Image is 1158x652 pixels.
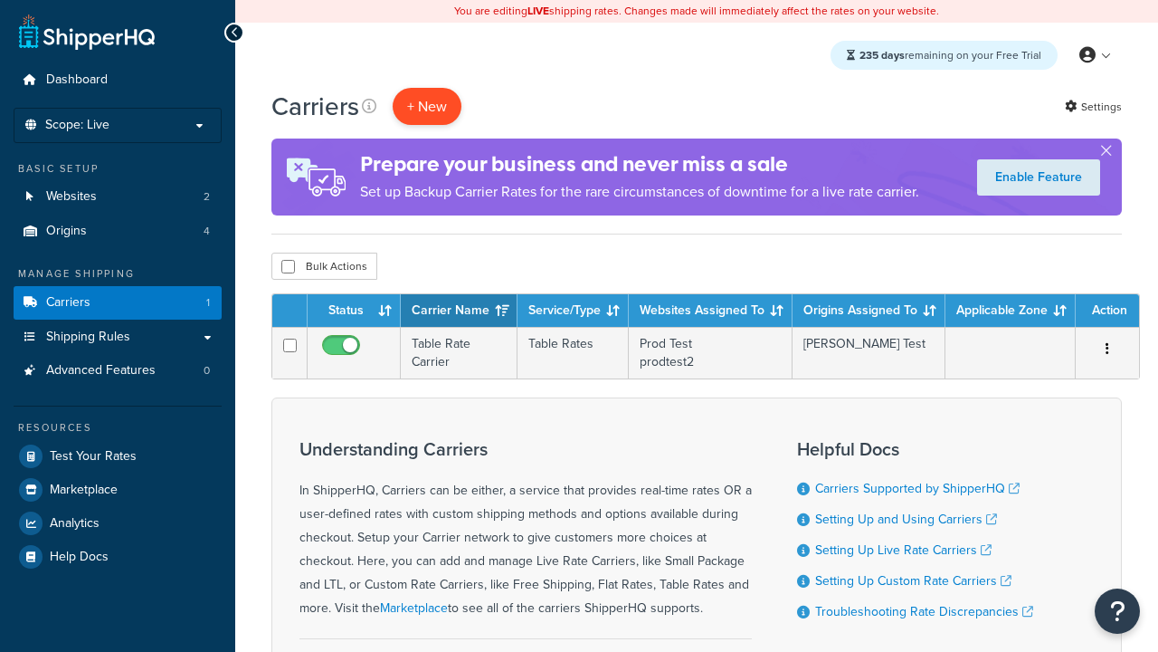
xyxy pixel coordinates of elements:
td: [PERSON_NAME] Test [793,327,945,379]
h3: Understanding Carriers [299,439,752,459]
td: Table Rates [517,327,629,379]
td: Prod Test prodtest2 [629,327,793,379]
h3: Helpful Docs [797,439,1033,459]
div: Basic Setup [14,161,222,177]
span: 4 [204,224,210,239]
th: Status: activate to sort column ascending [308,294,401,327]
button: Open Resource Center [1095,589,1140,634]
a: Marketplace [380,599,448,618]
a: Carriers Supported by ShipperHQ [815,479,1020,498]
a: Setting Up Custom Rate Carriers [815,571,1011,590]
th: Applicable Zone: activate to sort column ascending [945,294,1076,327]
div: Manage Shipping [14,266,222,282]
b: LIVE [527,3,549,19]
a: Shipping Rules [14,321,222,354]
th: Action [1076,294,1139,327]
span: Dashboard [46,72,108,88]
span: Shipping Rules [46,330,130,345]
span: Analytics [50,516,100,532]
button: + New [393,88,461,125]
span: 2 [204,189,210,205]
a: Setting Up Live Rate Carriers [815,541,992,560]
a: Advanced Features 0 [14,354,222,388]
li: Websites [14,180,222,214]
span: 0 [204,363,210,379]
a: Marketplace [14,474,222,506]
span: Advanced Features [46,363,156,379]
span: Help Docs [50,550,109,565]
td: Table Rate Carrier [401,327,517,379]
a: Setting Up and Using Carriers [815,510,997,529]
li: Carriers [14,286,222,320]
a: Analytics [14,507,222,540]
strong: 235 days [859,47,905,63]
a: ShipperHQ Home [19,14,155,50]
a: Enable Feature [977,159,1100,196]
a: Troubleshooting Rate Discrepancies [815,602,1033,621]
div: Resources [14,420,222,436]
div: In ShipperHQ, Carriers can be either, a service that provides real-time rates OR a user-defined r... [299,439,752,620]
button: Bulk Actions [271,253,377,280]
span: Carriers [46,295,90,311]
h1: Carriers [271,89,359,124]
th: Carrier Name: activate to sort column ascending [401,294,517,327]
th: Websites Assigned To: activate to sort column ascending [629,294,793,327]
span: Origins [46,224,87,239]
div: remaining on your Free Trial [831,41,1058,70]
span: Scope: Live [45,118,109,133]
a: Origins 4 [14,215,222,248]
li: Advanced Features [14,354,222,388]
a: Help Docs [14,541,222,573]
span: 1 [206,295,210,311]
li: Origins [14,215,222,248]
img: ad-rules-rateshop-fe6ec290ccb7230408bd80ed9643f0289d75e0ffd9eb532fc0e269fcd187b520.png [271,139,360,216]
span: Websites [46,189,97,205]
h4: Prepare your business and never miss a sale [360,149,919,179]
th: Service/Type: activate to sort column ascending [517,294,629,327]
a: Test Your Rates [14,440,222,473]
a: Settings [1065,94,1122,120]
th: Origins Assigned To: activate to sort column ascending [793,294,945,327]
span: Marketplace [50,483,118,498]
a: Dashboard [14,63,222,97]
a: Carriers 1 [14,286,222,320]
span: Test Your Rates [50,449,137,465]
a: Websites 2 [14,180,222,214]
p: Set up Backup Carrier Rates for the rare circumstances of downtime for a live rate carrier. [360,179,919,205]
